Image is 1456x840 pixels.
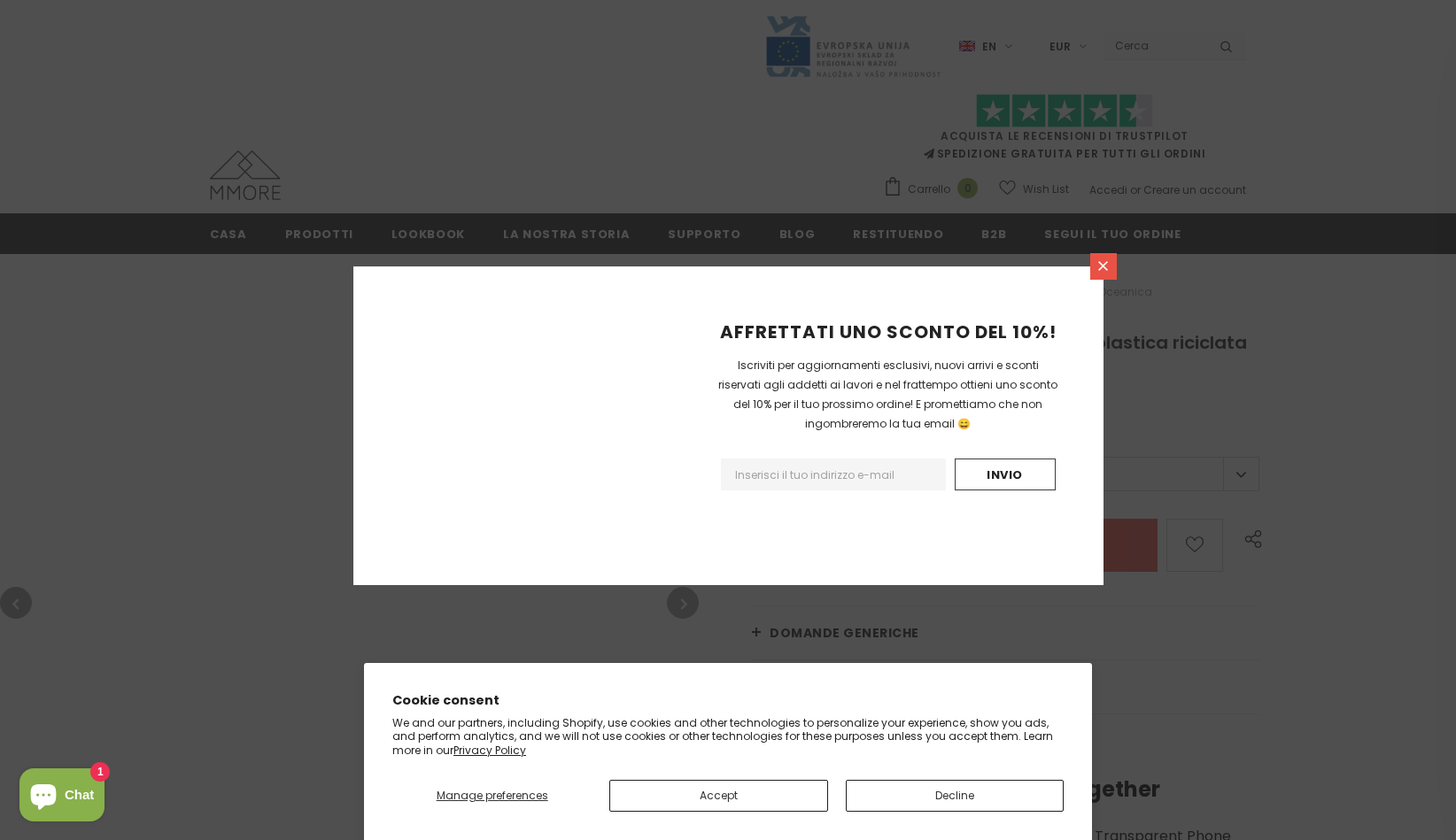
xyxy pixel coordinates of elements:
button: Accept [609,780,827,812]
span: Iscriviti per aggiornamenti esclusivi, nuovi arrivi e sconti riservati agli addetti ai lavori e n... [718,358,1057,431]
a: Chiudi [1090,253,1117,280]
inbox-online-store-chat: Shopify online store chat [14,768,110,826]
span: AFFRETTATI UNO SCONTO DEL 10%! [720,320,1057,344]
input: Email Address [721,459,946,490]
span: Manage preferences [437,788,548,803]
button: Decline [846,780,1064,812]
button: Manage preferences [392,780,592,812]
h2: Cookie consent [392,691,1064,710]
input: Invio [955,459,1056,490]
p: We and our partners, including Shopify, use cookies and other technologies to personalize your ex... [392,716,1064,758]
a: Privacy Policy [453,743,526,758]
